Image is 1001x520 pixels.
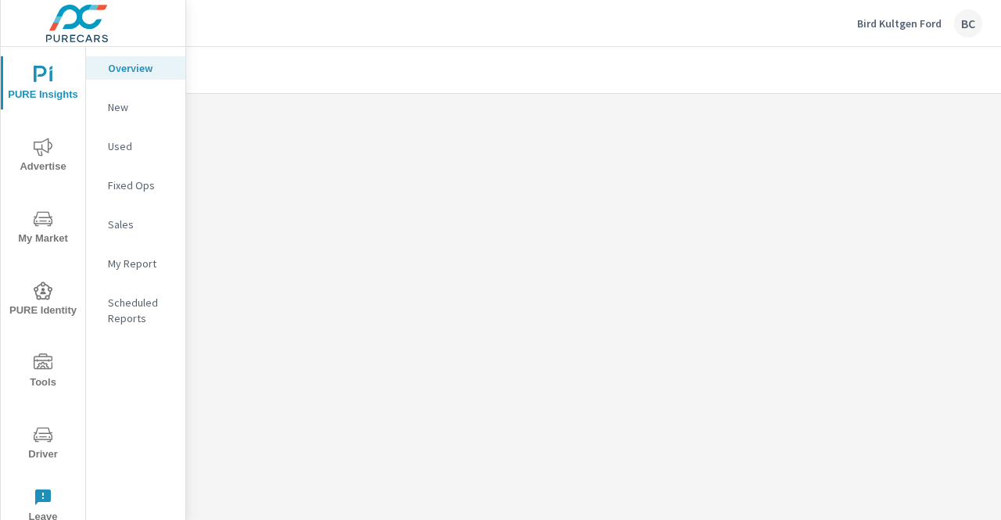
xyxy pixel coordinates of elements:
[108,178,173,193] p: Fixed Ops
[857,16,942,30] p: Bird Kultgen Ford
[86,174,185,197] div: Fixed Ops
[954,9,982,38] div: BC
[108,60,173,76] p: Overview
[5,138,81,176] span: Advertise
[86,134,185,158] div: Used
[108,138,173,154] p: Used
[86,213,185,236] div: Sales
[108,217,173,232] p: Sales
[108,295,173,326] p: Scheduled Reports
[86,95,185,119] div: New
[5,282,81,320] span: PURE Identity
[86,252,185,275] div: My Report
[86,56,185,80] div: Overview
[108,99,173,115] p: New
[108,256,173,271] p: My Report
[5,66,81,104] span: PURE Insights
[5,210,81,248] span: My Market
[5,353,81,392] span: Tools
[5,425,81,464] span: Driver
[86,291,185,330] div: Scheduled Reports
